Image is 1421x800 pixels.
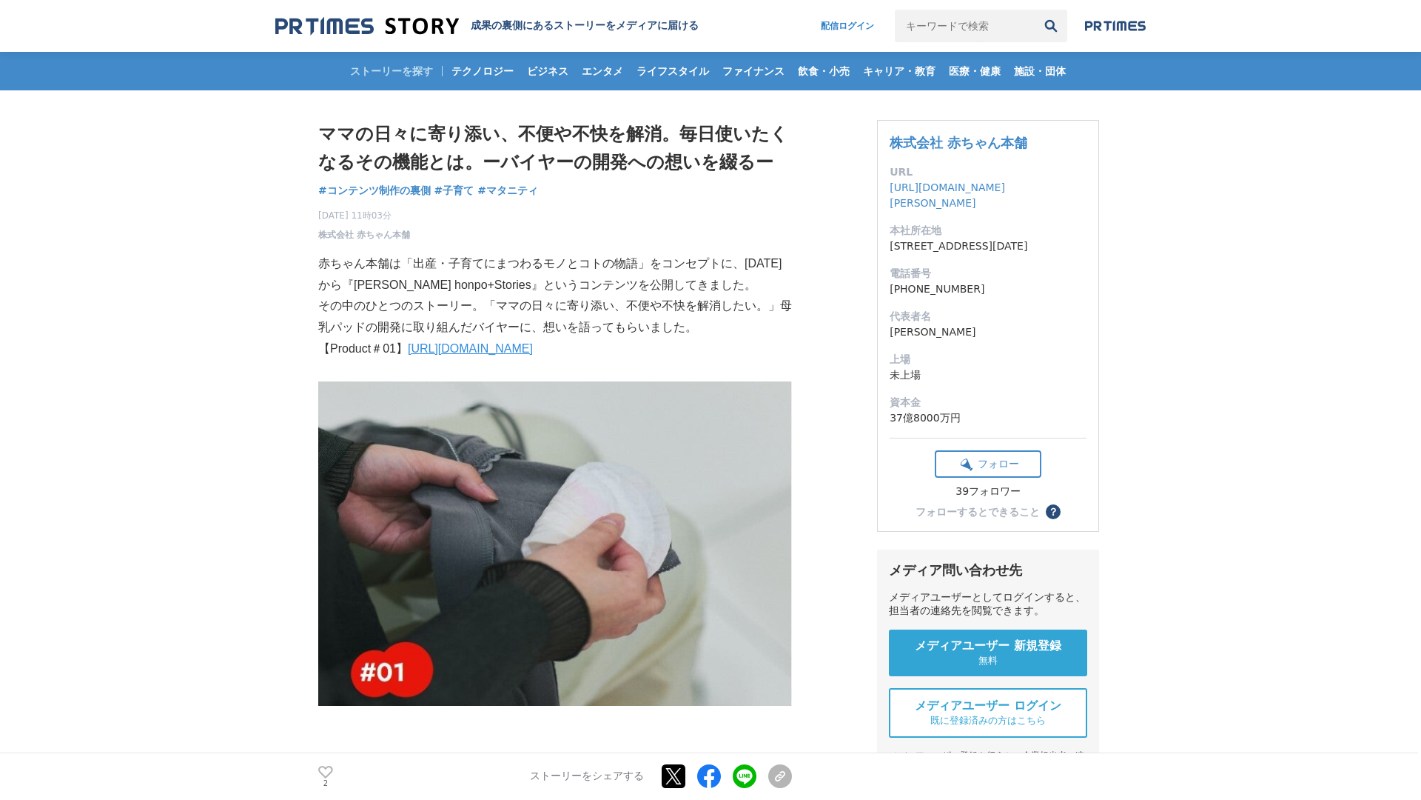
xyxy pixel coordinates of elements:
[890,395,1086,410] dt: 資本金
[318,184,431,197] span: #コンテンツ制作の裏側
[890,239,1086,254] dd: [STREET_ADDRESS][DATE]
[889,591,1087,618] div: メディアユーザーとしてログインすると、担当者の連絡先を閲覧できます。
[1048,507,1058,517] span: ？
[318,228,410,241] a: 株式会社 赤ちゃん本舗
[530,770,644,784] p: ストーリーをシェアする
[1035,10,1067,42] button: 検索
[889,630,1087,676] a: メディアユーザー 新規登録 無料
[890,164,1086,180] dt: URL
[792,64,856,78] span: 飲食・小売
[318,296,792,339] p: その中のひとつのストーリー。「ママの日々に寄り添い、不便や不快を解消したい。」母乳パッドの開発に取り組んだバイヤーに、想いを語ってもらいました。
[935,450,1041,478] button: フォロー
[890,281,1086,297] dd: [PHONE_NUMBER]
[806,10,889,42] a: 配信ログイン
[318,780,333,787] p: 2
[521,64,574,78] span: ビジネス
[915,639,1061,654] span: メディアユーザー 新規登録
[890,135,1027,150] a: 株式会社 赤ちゃん本舗
[890,352,1086,367] dt: 上場
[275,16,699,36] a: 成果の裏側にあるストーリーをメディアに届ける 成果の裏側にあるストーリーをメディアに届ける
[890,223,1086,239] dt: 本社所在地
[521,52,574,90] a: ビジネス
[477,184,538,197] span: #マタニティ
[1046,504,1061,519] button: ？
[318,209,410,222] span: [DATE] 11時03分
[434,184,474,197] span: #子育て
[895,10,1035,42] input: キーワードで検索
[446,52,520,90] a: テクノロジー
[318,120,792,177] h1: ママの日々に寄り添い、不便や不快を解消。毎日使いたくなるその機能とは。ーバイヤーの開発への想いを綴るー
[943,52,1007,90] a: 医療・健康
[978,654,998,667] span: 無料
[890,181,1005,209] a: [URL][DOMAIN_NAME][PERSON_NAME]
[890,324,1086,340] dd: [PERSON_NAME]
[318,253,792,296] p: 赤ちゃん本舗は「出産・子育てにまつわるモノとコトの物語」をコンセプトに、[DATE]から『[PERSON_NAME] honpo+Stories』というコンテンツを公開してきました。
[1008,52,1072,90] a: 施設・団体
[857,52,941,90] a: キャリア・教育
[889,561,1087,579] div: メディア問い合わせ先
[446,64,520,78] span: テクノロジー
[318,183,431,199] a: #コンテンツ制作の裏側
[716,64,790,78] span: ファイナンス
[434,183,474,199] a: #子育て
[318,381,792,707] img: thumbnail_1b444bc0-62eb-11f0-97c3-0d1d89e4d68a.jpg
[275,16,459,36] img: 成果の裏側にあるストーリーをメディアに届ける
[890,309,1086,324] dt: 代表者名
[576,52,629,90] a: エンタメ
[792,52,856,90] a: 飲食・小売
[943,64,1007,78] span: 医療・健康
[930,714,1046,727] span: 既に登録済みの方はこちら
[576,64,629,78] span: エンタメ
[1008,64,1072,78] span: 施設・団体
[935,485,1041,499] div: 39フォロワー
[318,339,792,360] p: 【Product＃01】
[890,266,1086,281] dt: 電話番号
[916,507,1040,517] div: フォローするとできること
[631,64,715,78] span: ライフスタイル
[471,19,699,33] h2: 成果の裏側にあるストーリーをメディアに届ける
[857,64,941,78] span: キャリア・教育
[890,367,1086,383] dd: 未上場
[408,342,533,355] a: [URL][DOMAIN_NAME]
[716,52,790,90] a: ファイナンス
[889,688,1087,738] a: メディアユーザー ログイン 既に登録済みの方はこちら
[1085,20,1146,32] img: prtimes
[631,52,715,90] a: ライフスタイル
[890,410,1086,426] dd: 37億8000万円
[477,183,538,199] a: #マタニティ
[915,699,1061,714] span: メディアユーザー ログイン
